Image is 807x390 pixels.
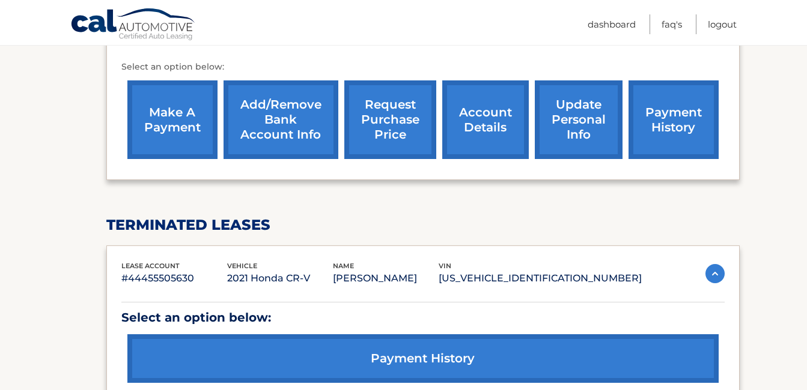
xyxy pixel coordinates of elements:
h2: terminated leases [106,216,740,234]
span: vin [439,262,451,270]
a: Cal Automotive [70,8,196,43]
span: vehicle [227,262,257,270]
a: Logout [708,14,737,34]
a: update personal info [535,80,623,159]
a: Add/Remove bank account info [224,80,338,159]
p: 2021 Honda CR-V [227,270,333,287]
p: [US_VEHICLE_IDENTIFICATION_NUMBER] [439,270,642,287]
p: Select an option below: [121,60,725,74]
a: request purchase price [344,80,436,159]
a: payment history [629,80,719,159]
p: Select an option below: [121,307,725,328]
a: FAQ's [662,14,682,34]
a: payment history [127,334,719,383]
p: #44455505630 [121,270,227,287]
a: make a payment [127,80,218,159]
a: account details [442,80,529,159]
p: [PERSON_NAME] [333,270,439,287]
span: lease account [121,262,180,270]
img: accordion-active.svg [705,264,725,283]
span: name [333,262,354,270]
a: Dashboard [588,14,636,34]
